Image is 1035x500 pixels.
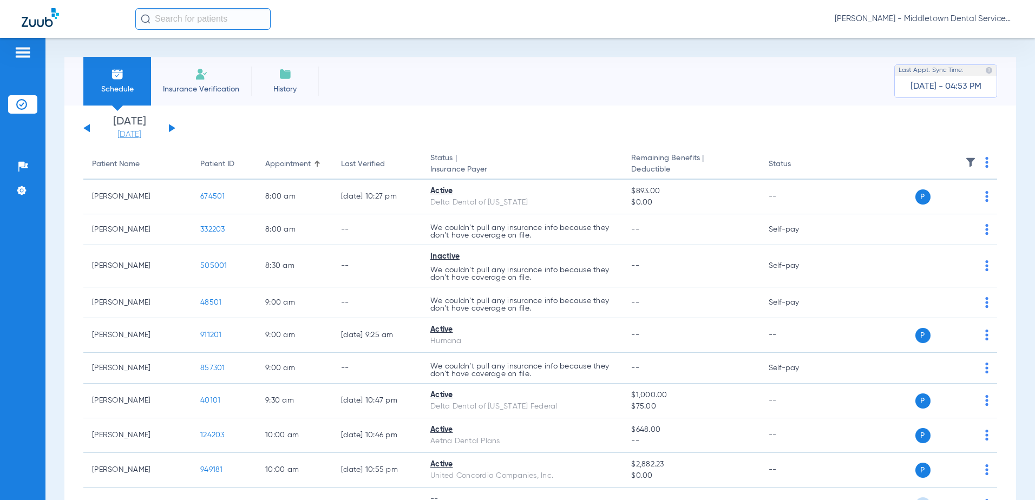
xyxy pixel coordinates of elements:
span: -- [631,364,639,372]
span: P [915,189,931,205]
span: -- [631,226,639,233]
img: History [279,68,292,81]
span: $0.00 [631,470,751,482]
div: Active [430,424,614,436]
div: Delta Dental of [US_STATE] Federal [430,401,614,412]
img: filter.svg [965,157,976,168]
div: Active [430,390,614,401]
div: Humana [430,335,614,347]
span: P [915,463,931,478]
td: -- [760,384,833,418]
span: 505001 [200,262,227,269]
td: -- [332,214,422,245]
p: We couldn’t pull any insurance info because they don’t have coverage on file. [430,363,614,378]
a: [DATE] [97,129,162,140]
span: Insurance Payer [430,164,614,175]
img: group-dot-blue.svg [985,157,988,168]
img: group-dot-blue.svg [985,395,988,406]
span: History [259,84,311,95]
img: group-dot-blue.svg [985,224,988,235]
td: -- [760,453,833,488]
td: [PERSON_NAME] [83,245,192,287]
img: group-dot-blue.svg [985,260,988,271]
span: $0.00 [631,197,751,208]
span: 674501 [200,193,225,200]
span: P [915,328,931,343]
td: 9:00 AM [257,287,332,318]
span: $75.00 [631,401,751,412]
span: 857301 [200,364,225,372]
td: [PERSON_NAME] [83,214,192,245]
div: Aetna Dental Plans [430,436,614,447]
span: $648.00 [631,424,751,436]
img: last sync help info [985,67,993,74]
span: $893.00 [631,186,751,197]
span: Insurance Verification [159,84,243,95]
img: group-dot-blue.svg [985,297,988,308]
div: Last Verified [341,159,413,170]
span: [DATE] - 04:53 PM [910,81,981,92]
td: -- [332,245,422,287]
span: P [915,393,931,409]
li: [DATE] [97,116,162,140]
span: $2,882.23 [631,459,751,470]
th: Remaining Benefits | [623,149,759,180]
div: Patient ID [200,159,234,170]
div: Appointment [265,159,324,170]
div: Patient ID [200,159,248,170]
div: Inactive [430,251,614,262]
td: [DATE] 10:46 PM [332,418,422,453]
td: 10:00 AM [257,418,332,453]
td: 10:00 AM [257,453,332,488]
td: 8:30 AM [257,245,332,287]
span: $1,000.00 [631,390,751,401]
td: [DATE] 10:55 PM [332,453,422,488]
td: [DATE] 10:47 PM [332,384,422,418]
input: Search for patients [135,8,271,30]
td: 9:00 AM [257,353,332,384]
td: -- [332,287,422,318]
td: Self-pay [760,287,833,318]
div: Patient Name [92,159,140,170]
div: Delta Dental of [US_STATE] [430,197,614,208]
div: Active [430,186,614,197]
td: Self-pay [760,245,833,287]
img: Manual Insurance Verification [195,68,208,81]
p: We couldn’t pull any insurance info because they don’t have coverage on file. [430,297,614,312]
span: 949181 [200,466,223,473]
td: -- [760,180,833,214]
td: -- [760,418,833,453]
span: 332203 [200,226,225,233]
p: We couldn’t pull any insurance info because they don’t have coverage on file. [430,224,614,239]
div: Active [430,459,614,470]
img: group-dot-blue.svg [985,430,988,440]
th: Status | [422,149,623,180]
span: -- [631,331,639,339]
div: Patient Name [92,159,183,170]
span: 911201 [200,331,222,339]
img: Zuub Logo [22,8,59,27]
span: -- [631,262,639,269]
td: 9:30 AM [257,384,332,418]
span: -- [631,436,751,447]
span: Schedule [91,84,143,95]
div: United Concordia Companies, Inc. [430,470,614,482]
img: group-dot-blue.svg [985,464,988,475]
div: Last Verified [341,159,385,170]
span: 124203 [200,431,225,439]
td: -- [332,353,422,384]
td: 9:00 AM [257,318,332,353]
td: [PERSON_NAME] [83,453,192,488]
td: -- [760,318,833,353]
td: Self-pay [760,214,833,245]
div: Active [430,324,614,335]
span: -- [631,299,639,306]
td: [PERSON_NAME] [83,384,192,418]
td: Self-pay [760,353,833,384]
img: group-dot-blue.svg [985,191,988,202]
span: [PERSON_NAME] - Middletown Dental Services [835,14,1013,24]
td: [PERSON_NAME] [83,287,192,318]
td: [PERSON_NAME] [83,353,192,384]
span: 48501 [200,299,221,306]
p: We couldn’t pull any insurance info because they don’t have coverage on file. [430,266,614,281]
